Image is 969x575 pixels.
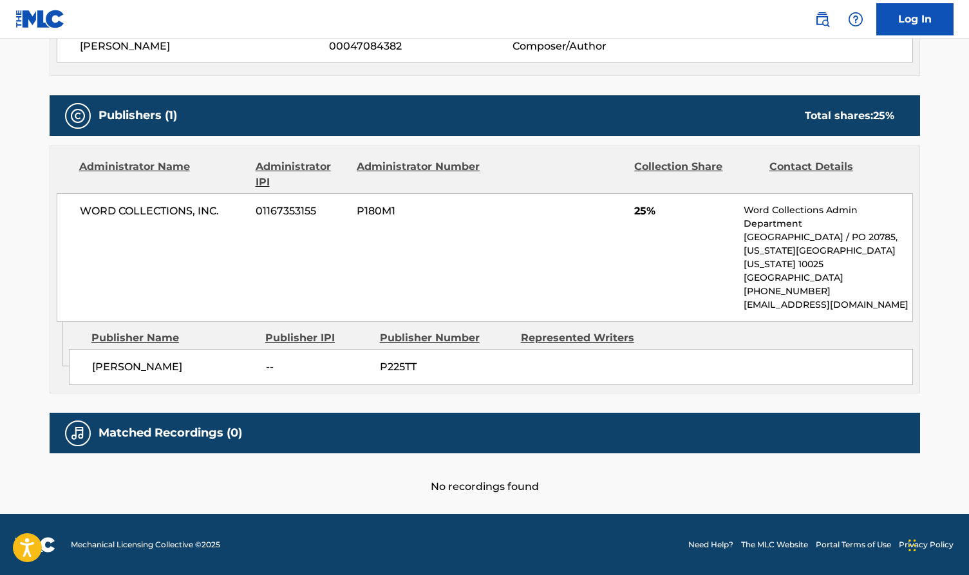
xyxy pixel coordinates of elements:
[899,539,954,551] a: Privacy Policy
[71,539,220,551] span: Mechanical Licensing Collective © 2025
[79,159,246,190] div: Administrator Name
[744,203,912,231] p: Word Collections Admin Department
[357,159,482,190] div: Administrator Number
[92,359,256,375] span: [PERSON_NAME]
[634,159,759,190] div: Collection Share
[70,108,86,124] img: Publishers
[256,159,347,190] div: Administrator IPI
[329,39,512,54] span: 00047084382
[744,285,912,298] p: [PHONE_NUMBER]
[816,539,891,551] a: Portal Terms of Use
[769,159,894,190] div: Contact Details
[15,537,55,552] img: logo
[80,39,330,54] span: [PERSON_NAME]
[50,453,920,495] div: No recordings found
[99,108,177,123] h5: Publishers (1)
[848,12,863,27] img: help
[688,539,733,551] a: Need Help?
[265,330,370,346] div: Publisher IPI
[70,426,86,441] img: Matched Recordings
[266,359,370,375] span: --
[814,12,830,27] img: search
[805,108,894,124] div: Total shares:
[80,203,247,219] span: WORD COLLECTIONS, INC.
[15,10,65,28] img: MLC Logo
[744,271,912,285] p: [GEOGRAPHIC_DATA]
[380,359,511,375] span: P225TT
[741,539,808,551] a: The MLC Website
[513,39,679,54] span: Composer/Author
[380,330,511,346] div: Publisher Number
[256,203,347,219] span: 01167353155
[744,244,912,271] p: [US_STATE][GEOGRAPHIC_DATA][US_STATE] 10025
[809,6,835,32] a: Public Search
[843,6,869,32] div: Help
[905,513,969,575] iframe: Chat Widget
[744,298,912,312] p: [EMAIL_ADDRESS][DOMAIN_NAME]
[91,330,256,346] div: Publisher Name
[99,426,242,440] h5: Matched Recordings (0)
[908,526,916,565] div: Drag
[744,231,912,244] p: [GEOGRAPHIC_DATA] / PO 20785,
[521,330,652,346] div: Represented Writers
[873,109,894,122] span: 25 %
[357,203,482,219] span: P180M1
[876,3,954,35] a: Log In
[634,203,734,219] span: 25%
